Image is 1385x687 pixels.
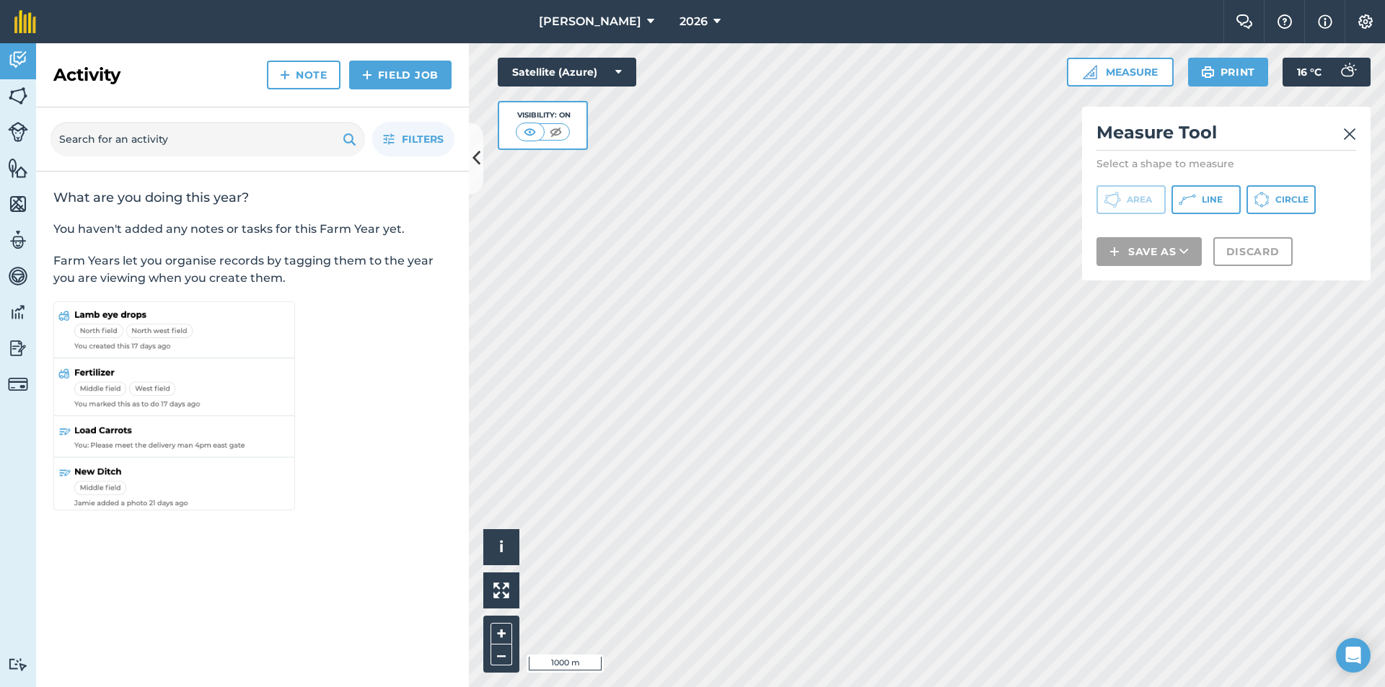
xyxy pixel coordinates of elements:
button: – [491,644,512,665]
button: Area [1096,185,1166,214]
img: svg+xml;base64,PD94bWwgdmVyc2lvbj0iMS4wIiBlbmNvZGluZz0idXRmLTgiPz4KPCEtLSBHZW5lcmF0b3I6IEFkb2JlIE... [8,265,28,287]
span: 16 ° C [1297,58,1322,87]
p: Select a shape to measure [1096,156,1356,171]
span: Circle [1275,194,1309,205]
img: svg+xml;base64,PHN2ZyB4bWxucz0iaHR0cDovL3d3dy53My5vcmcvMjAwMC9zdmciIHdpZHRoPSIxNCIgaGVpZ2h0PSIyNC... [362,66,372,84]
input: Search for an activity [50,122,365,156]
img: Ruler icon [1083,65,1097,79]
img: svg+xml;base64,PD94bWwgdmVyc2lvbj0iMS4wIiBlbmNvZGluZz0idXRmLTgiPz4KPCEtLSBHZW5lcmF0b3I6IEFkb2JlIE... [8,374,28,394]
button: Filters [372,122,454,156]
img: svg+xml;base64,PD94bWwgdmVyc2lvbj0iMS4wIiBlbmNvZGluZz0idXRmLTgiPz4KPCEtLSBHZW5lcmF0b3I6IEFkb2JlIE... [8,122,28,142]
img: svg+xml;base64,PHN2ZyB4bWxucz0iaHR0cDovL3d3dy53My5vcmcvMjAwMC9zdmciIHdpZHRoPSIxNCIgaGVpZ2h0PSIyNC... [1109,243,1120,260]
img: svg+xml;base64,PHN2ZyB4bWxucz0iaHR0cDovL3d3dy53My5vcmcvMjAwMC9zdmciIHdpZHRoPSIxNCIgaGVpZ2h0PSIyNC... [280,66,290,84]
button: Satellite (Azure) [498,58,636,87]
img: svg+xml;base64,PHN2ZyB4bWxucz0iaHR0cDovL3d3dy53My5vcmcvMjAwMC9zdmciIHdpZHRoPSIxOSIgaGVpZ2h0PSIyNC... [343,130,356,148]
p: You haven't added any notes or tasks for this Farm Year yet. [53,221,452,238]
img: svg+xml;base64,PHN2ZyB4bWxucz0iaHR0cDovL3d3dy53My5vcmcvMjAwMC9zdmciIHdpZHRoPSI1NiIgaGVpZ2h0PSI2MC... [8,157,28,179]
button: Print [1188,58,1269,87]
img: svg+xml;base64,PD94bWwgdmVyc2lvbj0iMS4wIiBlbmNvZGluZz0idXRmLTgiPz4KPCEtLSBHZW5lcmF0b3I6IEFkb2JlIE... [8,337,28,359]
h2: Activity [53,63,120,87]
img: svg+xml;base64,PD94bWwgdmVyc2lvbj0iMS4wIiBlbmNvZGluZz0idXRmLTgiPz4KPCEtLSBHZW5lcmF0b3I6IEFkb2JlIE... [8,657,28,671]
button: Circle [1246,185,1316,214]
a: Field Job [349,61,452,89]
span: Area [1127,194,1152,205]
img: svg+xml;base64,PHN2ZyB4bWxucz0iaHR0cDovL3d3dy53My5vcmcvMjAwMC9zdmciIHdpZHRoPSIxNyIgaGVpZ2h0PSIxNy... [1318,13,1332,30]
img: Four arrows, one pointing top left, one top right, one bottom right and the last bottom left [493,582,509,598]
button: + [491,623,512,644]
button: 16 °C [1283,58,1371,87]
span: Filters [402,131,444,147]
img: svg+xml;base64,PD94bWwgdmVyc2lvbj0iMS4wIiBlbmNvZGluZz0idXRmLTgiPz4KPCEtLSBHZW5lcmF0b3I6IEFkb2JlIE... [8,301,28,323]
button: Save as [1096,237,1202,266]
img: svg+xml;base64,PHN2ZyB4bWxucz0iaHR0cDovL3d3dy53My5vcmcvMjAwMC9zdmciIHdpZHRoPSI1NiIgaGVpZ2h0PSI2MC... [8,193,28,215]
img: svg+xml;base64,PHN2ZyB4bWxucz0iaHR0cDovL3d3dy53My5vcmcvMjAwMC9zdmciIHdpZHRoPSI1MCIgaGVpZ2h0PSI0MC... [547,125,565,139]
img: svg+xml;base64,PD94bWwgdmVyc2lvbj0iMS4wIiBlbmNvZGluZz0idXRmLTgiPz4KPCEtLSBHZW5lcmF0b3I6IEFkb2JlIE... [8,229,28,251]
span: Line [1202,194,1223,205]
button: Discard [1213,237,1293,266]
img: fieldmargin Logo [14,10,36,33]
img: svg+xml;base64,PHN2ZyB4bWxucz0iaHR0cDovL3d3dy53My5vcmcvMjAwMC9zdmciIHdpZHRoPSIyMiIgaGVpZ2h0PSIzMC... [1343,125,1356,143]
button: Measure [1067,58,1174,87]
span: [PERSON_NAME] [539,13,641,30]
img: svg+xml;base64,PD94bWwgdmVyc2lvbj0iMS4wIiBlbmNvZGluZz0idXRmLTgiPz4KPCEtLSBHZW5lcmF0b3I6IEFkb2JlIE... [8,49,28,71]
div: Visibility: On [516,110,571,121]
p: Farm Years let you organise records by tagging them to the year you are viewing when you create t... [53,252,452,287]
button: Line [1171,185,1241,214]
h2: Measure Tool [1096,121,1356,151]
span: i [499,538,504,556]
div: Open Intercom Messenger [1336,638,1371,673]
img: svg+xml;base64,PHN2ZyB4bWxucz0iaHR0cDovL3d3dy53My5vcmcvMjAwMC9zdmciIHdpZHRoPSI1MCIgaGVpZ2h0PSI0MC... [521,125,539,139]
img: svg+xml;base64,PHN2ZyB4bWxucz0iaHR0cDovL3d3dy53My5vcmcvMjAwMC9zdmciIHdpZHRoPSI1NiIgaGVpZ2h0PSI2MC... [8,85,28,107]
img: A cog icon [1357,14,1374,29]
a: Note [267,61,340,89]
img: A question mark icon [1276,14,1293,29]
span: 2026 [680,13,708,30]
img: Two speech bubbles overlapping with the left bubble in the forefront [1236,14,1253,29]
h2: What are you doing this year? [53,189,452,206]
img: svg+xml;base64,PHN2ZyB4bWxucz0iaHR0cDovL3d3dy53My5vcmcvMjAwMC9zdmciIHdpZHRoPSIxOSIgaGVpZ2h0PSIyNC... [1201,63,1215,81]
button: i [483,529,519,565]
img: svg+xml;base64,PD94bWwgdmVyc2lvbj0iMS4wIiBlbmNvZGluZz0idXRmLTgiPz4KPCEtLSBHZW5lcmF0b3I6IEFkb2JlIE... [1333,58,1362,87]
